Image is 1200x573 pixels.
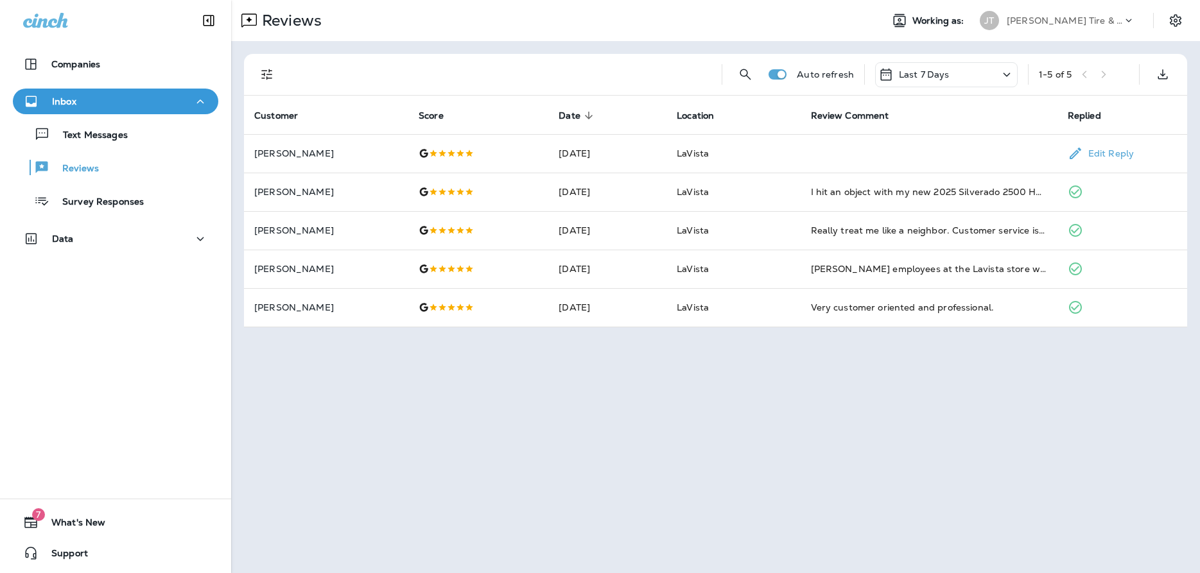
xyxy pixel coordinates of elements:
span: Working as: [912,15,967,26]
p: [PERSON_NAME] [254,225,398,235]
p: Survey Responses [49,196,144,209]
div: Jensen employees at the Lavista store was so professional and explained everything very clear. Co... [811,262,1047,275]
p: Companies [51,59,100,69]
p: Reviews [49,163,99,175]
span: Replied [1068,110,1118,121]
span: Date [559,110,597,121]
div: Very customer oriented and professional. [811,301,1047,314]
button: Filters [254,62,280,87]
td: [DATE] [548,288,666,327]
p: [PERSON_NAME] [254,302,398,312]
span: Score [419,110,460,121]
span: Support [39,548,88,563]
span: Location [677,110,731,121]
span: 7 [32,508,45,521]
span: Review Comment [811,110,906,121]
button: Reviews [13,154,218,181]
button: Export as CSV [1150,62,1176,87]
span: LaVista [677,302,709,313]
button: Text Messages [13,121,218,148]
button: Data [13,226,218,252]
span: Customer [254,110,298,121]
button: Settings [1164,9,1187,32]
button: Inbox [13,89,218,114]
button: Companies [13,51,218,77]
span: Score [419,110,444,121]
span: Date [559,110,580,121]
td: [DATE] [548,173,666,211]
span: Location [677,110,714,121]
p: Data [52,234,74,244]
td: [DATE] [548,250,666,288]
span: Review Comment [811,110,889,121]
p: Inbox [52,96,76,107]
p: Text Messages [50,130,128,142]
span: What's New [39,517,105,533]
span: LaVista [677,148,709,159]
button: 7What's New [13,509,218,535]
span: Customer [254,110,315,121]
span: LaVista [677,225,709,236]
div: JT [980,11,999,30]
p: Edit Reply [1083,148,1134,158]
button: Collapse Sidebar [191,8,227,33]
span: LaVista [677,186,709,198]
p: Reviews [257,11,322,30]
button: Survey Responses [13,187,218,214]
p: [PERSON_NAME] Tire & Auto [1007,15,1122,26]
span: LaVista [677,263,709,275]
div: 1 - 5 of 5 [1039,69,1072,80]
div: I hit an object with my new 2025 Silverado 2500 HD with less than 1000 miles. I made it to Jensen... [811,185,1047,198]
p: Auto refresh [797,69,854,80]
p: [PERSON_NAME] [254,148,398,158]
p: [PERSON_NAME] [254,187,398,197]
span: Replied [1068,110,1101,121]
button: Search Reviews [733,62,758,87]
p: Last 7 Days [899,69,950,80]
td: [DATE] [548,211,666,250]
td: [DATE] [548,134,666,173]
button: Support [13,540,218,566]
div: Really treat me like a neighbor. Customer service is important to me. [811,224,1047,237]
p: [PERSON_NAME] [254,264,398,274]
